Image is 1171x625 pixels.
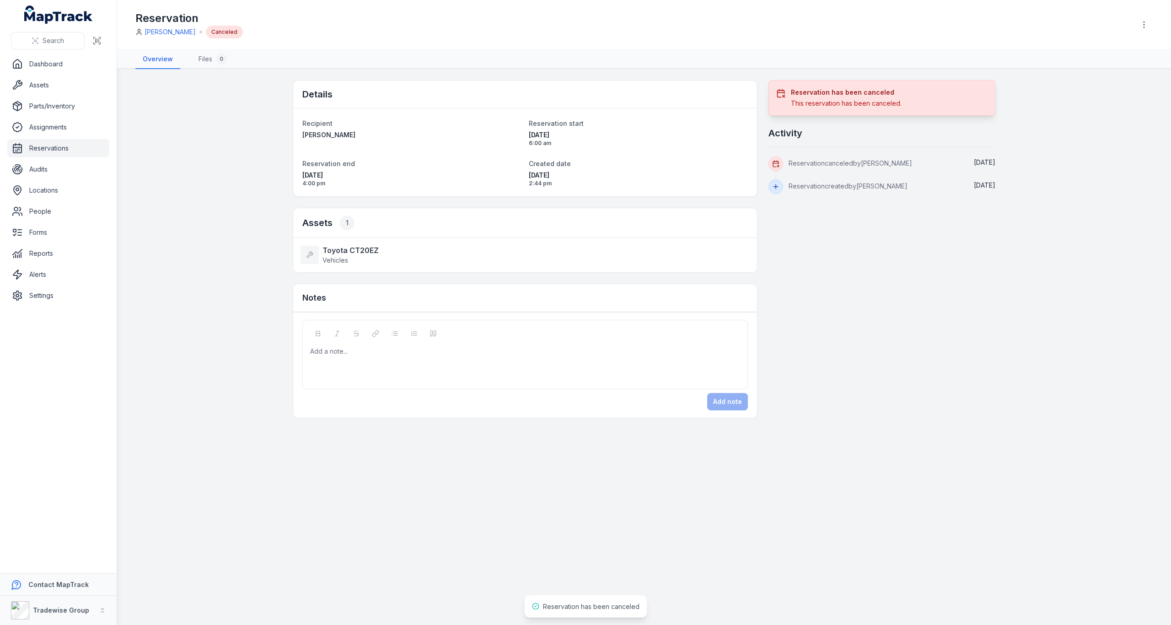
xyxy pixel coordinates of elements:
[7,139,109,157] a: Reservations
[974,158,995,166] time: 10/2/2025, 11:17:20 AM
[7,160,109,178] a: Audits
[302,171,521,187] time: 10/3/2025, 4:00:59 PM
[791,99,902,108] div: This reservation has been canceled.
[791,88,902,97] h3: Reservation has been canceled
[543,603,639,610] span: Reservation has been canceled
[43,36,64,45] span: Search
[302,119,333,127] span: Recipient
[7,265,109,284] a: Alerts
[135,50,180,69] a: Overview
[322,245,379,256] strong: Toyota CT20EZ
[974,181,995,189] time: 10/1/2025, 2:44:15 PM
[191,50,234,69] a: Files0
[529,160,571,167] span: Created date
[135,11,243,26] h1: Reservation
[7,244,109,263] a: Reports
[529,140,748,147] span: 6:00 am
[7,223,109,242] a: Forms
[24,5,93,24] a: MapTrack
[145,27,196,37] a: [PERSON_NAME]
[33,606,89,614] strong: Tradewise Group
[7,97,109,115] a: Parts/Inventory
[28,581,89,588] strong: Contact MapTrack
[974,181,995,189] span: [DATE]
[216,54,227,65] div: 0
[322,256,348,264] span: Vehicles
[7,202,109,221] a: People
[302,291,326,304] h3: Notes
[302,180,521,187] span: 4:00 pm
[7,181,109,199] a: Locations
[529,130,748,140] span: [DATE]
[11,32,85,49] button: Search
[302,171,521,180] span: [DATE]
[7,286,109,305] a: Settings
[7,55,109,73] a: Dashboard
[529,180,748,187] span: 2:44 pm
[768,127,802,140] h2: Activity
[529,119,584,127] span: Reservation start
[789,159,912,167] span: Reservation canceled by [PERSON_NAME]
[301,245,741,265] a: Toyota CT20EZVehicles
[302,130,521,140] a: [PERSON_NAME]
[974,158,995,166] span: [DATE]
[340,216,355,230] div: 1
[7,118,109,136] a: Assignments
[206,26,243,38] div: Canceled
[7,76,109,94] a: Assets
[302,160,355,167] span: Reservation end
[302,88,333,101] h2: Details
[789,182,908,190] span: Reservation created by [PERSON_NAME]
[529,171,748,180] span: [DATE]
[529,171,748,187] time: 10/1/2025, 2:44:15 PM
[302,216,355,230] h2: Assets
[529,130,748,147] time: 10/3/2025, 6:00:00 AM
